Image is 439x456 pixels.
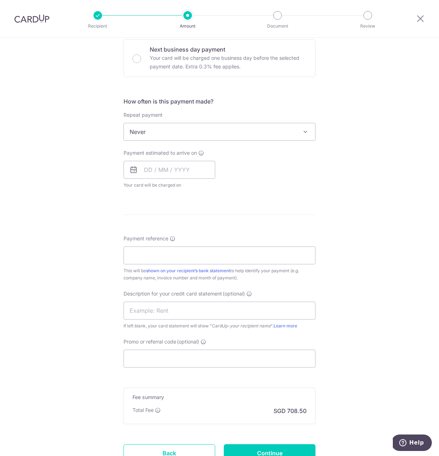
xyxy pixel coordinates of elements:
input: Example: Rent [124,302,315,320]
p: Document [251,23,304,30]
label: Repeat payment [124,111,163,119]
span: Description for your credit card statement [124,290,222,297]
p: Recipient [71,23,124,30]
span: (optional) [223,290,245,297]
p: SGD 708.50 [274,407,307,415]
i: your recipient name [230,323,271,328]
span: Payment reference [124,235,168,242]
p: Your card will be charged one business day before the selected payment date. Extra 0.3% fee applies. [150,54,307,71]
p: Amount [161,23,214,30]
input: DD / MM / YYYY [124,161,215,179]
p: Total Fee [132,407,154,414]
a: Learn more [274,323,297,328]
h5: Fee summary [132,394,307,401]
span: Never [124,123,315,140]
span: Never [124,123,315,141]
span: Payment estimated to arrive on [124,149,197,157]
span: Your card will be charged on [124,182,215,189]
a: shown on your recipient’s bank statement [146,268,230,273]
div: This will be to help identify your payment (e.g. company name, invoice number and month of payment). [124,267,315,282]
div: If left blank, your card statement will show "CardUp- ". [124,322,315,330]
span: Promo or referral code [124,338,176,345]
span: (optional) [177,338,199,345]
h5: How often is this payment made? [124,97,315,106]
p: Review [341,23,394,30]
p: Next business day payment [150,45,307,54]
img: CardUp [14,14,49,23]
iframe: Opens a widget where you can find more information [393,435,432,452]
